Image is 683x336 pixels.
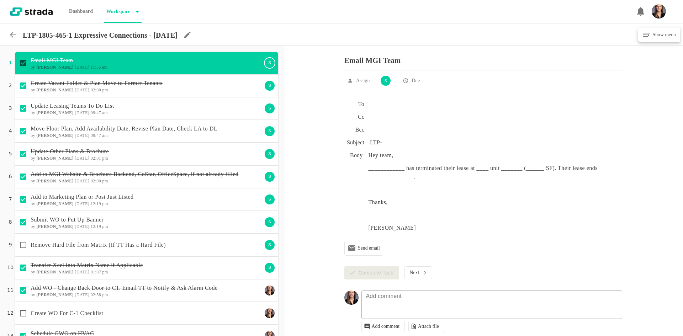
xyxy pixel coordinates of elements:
[264,126,275,137] div: S
[31,110,262,115] h6: by [DATE] 09:47 am
[31,156,262,161] h6: by [DATE] 02:01 pm
[36,292,74,297] b: [PERSON_NAME]
[36,133,74,138] b: [PERSON_NAME]
[31,147,262,156] p: Update Other Plans & Brochure
[36,87,74,92] b: [PERSON_NAME]
[31,201,262,206] h6: by [DATE] 12:19 pm
[344,100,364,108] h6: To
[9,173,12,181] p: 6
[31,292,262,297] h6: by [DATE] 02:58 pm
[31,241,262,249] p: Remove Hard File from Matrix (If TT Has a Hard File)
[264,103,275,114] div: S
[31,215,262,224] p: Submit WO to Put Up Banner
[31,270,262,274] h6: by [DATE] 01:07 pm
[264,194,275,205] div: S
[264,80,275,91] div: S
[36,224,74,229] b: [PERSON_NAME]
[31,309,262,318] p: Create WO For C-1 Checklist
[9,196,12,203] p: 7
[31,178,262,183] h6: by [DATE] 02:00 pm
[264,57,275,69] div: S
[368,151,623,160] p: Hey team,
[344,290,359,305] img: Headshot_Vertical.jpg
[7,264,14,272] p: 10
[358,245,380,251] p: Send email
[9,59,12,67] p: 1
[31,170,262,178] p: Add to MGI Website & Brochure Backend, CoStar, OfficeSpace, if not already filled
[9,105,12,112] p: 3
[265,308,275,318] img: Ty Depies
[652,4,666,18] img: Headshot_Vertical.jpg
[7,309,14,317] p: 12
[31,56,262,65] p: Email MGI Team
[31,224,262,229] h6: by [DATE] 12:19 pm
[9,82,12,90] p: 2
[264,217,275,228] div: S
[264,148,275,160] div: S
[36,270,74,274] b: [PERSON_NAME]
[410,270,419,276] p: Next
[23,31,178,39] p: LTP-1805-465-1 Expressive Connections - [DATE]
[36,178,74,183] b: [PERSON_NAME]
[370,138,382,147] div: LTP-
[362,292,405,300] p: Add comment
[31,261,262,270] p: Transfer Xcel into Matrix Name if Applicable
[380,75,391,86] div: S
[344,51,623,65] p: Email MGI Team
[31,124,262,133] p: Move Floor Plan, Add Availability Date, Revise Plan Date, Check LA to DL
[264,262,275,273] div: S
[104,5,131,19] p: Workspace
[31,133,262,138] h6: by [DATE] 09:47 am
[344,138,364,147] h6: Subject
[412,77,420,84] p: Due
[9,218,12,226] p: 8
[356,77,370,84] p: Assign
[31,79,262,87] p: Create Vacant Folder & Plan Move to Former Tenants
[265,286,275,295] img: Ty Depies
[264,239,275,251] div: S
[264,171,275,182] div: S
[372,324,400,329] p: Add comment
[10,7,53,16] img: strada-logo
[368,164,623,181] p: ____________ has terminated their lease at ____ unit _______ (______ SF). Their lease ends ______...
[9,150,12,158] p: 5
[651,31,676,39] h6: Show menu
[368,198,623,207] p: Thanks,
[36,65,74,70] b: [PERSON_NAME]
[9,241,12,249] p: 9
[418,324,439,329] p: Attach file
[36,110,74,115] b: [PERSON_NAME]
[36,201,74,206] b: [PERSON_NAME]
[31,102,262,110] p: Update Leasing Teams To Do List
[9,127,12,135] p: 4
[31,284,262,292] p: Add WO - Change Back Door to C1. Email TT to Notify & Ask Alarm Code
[344,151,362,160] h6: Body
[31,87,262,92] h6: by [DATE] 02:00 pm
[67,4,95,18] p: Dashboard
[344,113,364,121] h6: Cc
[368,224,623,232] p: [PERSON_NAME]
[36,156,74,161] b: [PERSON_NAME]
[344,126,364,134] h6: Bcc
[7,287,14,294] p: 11
[31,65,262,70] h6: by [DATE] 11:56 am
[31,193,262,201] p: Add to Marketing Plan or Post Just Listed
